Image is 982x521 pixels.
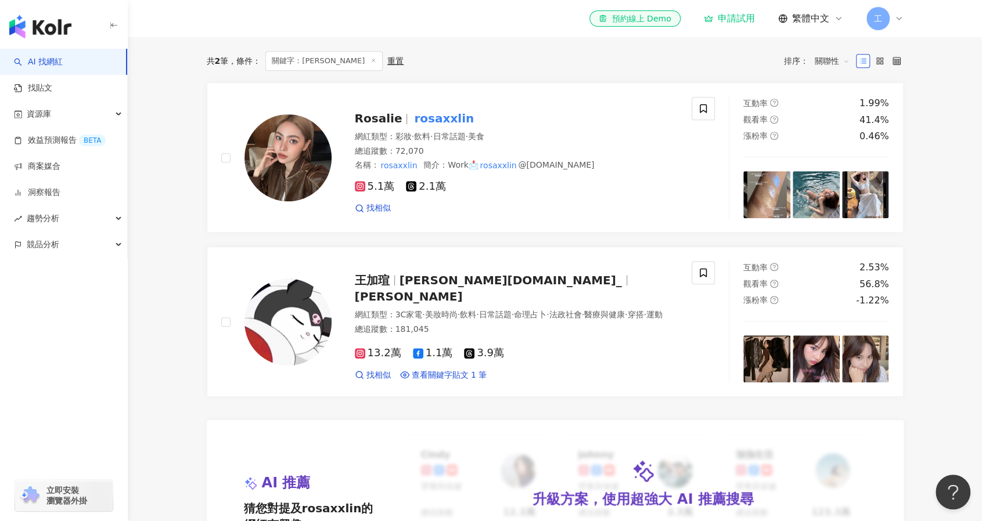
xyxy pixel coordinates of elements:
[27,205,59,231] span: 趨勢分析
[643,310,646,319] span: ·
[584,310,625,319] span: 醫療與健康
[15,480,113,511] a: chrome extension立即安裝 瀏覽器外掛
[546,310,549,319] span: ·
[412,132,414,141] span: ·
[448,160,478,169] span: Work📩
[430,132,433,141] span: ·
[387,56,404,66] div: 重置
[27,101,51,127] span: 資源庫
[465,132,467,141] span: ·
[743,115,768,124] span: 觀看率
[423,159,594,172] span: 簡介 ：
[19,486,41,505] img: chrome extension
[414,132,430,141] span: 飲料
[743,295,768,305] span: 漲粉率
[244,114,332,201] img: KOL Avatar
[793,335,840,382] img: post-image
[355,347,401,359] span: 13.2萬
[743,99,768,108] span: 互動率
[422,310,425,319] span: ·
[874,12,882,25] span: 工
[355,309,678,321] div: 網紅類型 ：
[599,13,671,24] div: 預約線上 Demo
[355,324,678,335] div: 總追蹤數 ： 181,045
[936,475,970,509] iframe: Help Scout Beacon - Open
[355,273,390,287] span: 王加瑄
[355,160,419,169] span: 名稱 ：
[842,335,889,382] img: post-image
[743,335,790,382] img: post-image
[770,296,778,304] span: question-circle
[743,263,768,272] span: 互動率
[589,10,680,27] a: 預約線上 Demo
[518,160,594,169] span: @[DOMAIN_NAME]
[549,310,581,319] span: 法政社會
[14,215,22,223] span: rise
[856,294,889,307] div: -1.22%
[859,114,889,126] div: 41.4%
[859,278,889,291] div: 56.8%
[460,310,476,319] span: 飲料
[770,115,778,124] span: question-circle
[366,370,391,381] span: 找相似
[646,310,663,319] span: 運動
[228,56,261,66] span: 條件 ：
[479,310,512,319] span: 日常話題
[533,490,753,509] div: 升級方案，使用超強大 AI 推薦搜尋
[792,12,829,25] span: 繁體中文
[215,56,221,66] span: 2
[458,310,460,319] span: ·
[355,370,391,381] a: 找相似
[14,56,63,68] a: searchAI 找網紅
[207,56,229,66] div: 共 筆
[14,161,60,172] a: 商案媒合
[433,132,465,141] span: 日常話題
[27,231,59,258] span: 競品分析
[412,370,487,381] span: 查看關鍵字貼文 1 筆
[784,52,856,70] div: 排序：
[406,180,446,193] span: 2.1萬
[743,171,790,218] img: post-image
[46,485,87,506] span: 立即安裝 瀏覽器外掛
[395,132,412,141] span: 彩妝
[476,310,479,319] span: ·
[366,202,391,214] span: 找相似
[355,146,678,157] div: 總追蹤數 ： 72,070
[793,171,840,218] img: post-image
[625,310,627,319] span: ·
[859,261,889,274] div: 2.53%
[859,97,889,110] div: 1.99%
[355,202,391,214] a: 找相似
[468,132,484,141] span: 美食
[512,310,514,319] span: ·
[770,132,778,140] span: question-circle
[207,82,904,233] a: KOL AvatarRosalierosaxxlin網紅類型：彩妝·飲料·日常話題·美食總追蹤數：72,070名稱：rosaxxlin簡介：Work📩rosaxxlin@[DOMAIN_NAME...
[770,99,778,107] span: question-circle
[400,370,487,381] a: 查看關鍵字貼文 1 筆
[413,347,453,359] span: 1.1萬
[743,279,768,288] span: 觀看率
[464,347,504,359] span: 3.9萬
[207,247,904,397] a: KOL Avatar王加瑄[PERSON_NAME][DOMAIN_NAME]_[PERSON_NAME]網紅類型：3C家電·美妝時尚·飲料·日常話題·命理占卜·法政社會·醫療與健康·穿搭·運動...
[9,15,71,38] img: logo
[244,278,332,366] img: KOL Avatar
[14,82,52,94] a: 找貼文
[400,273,622,287] span: [PERSON_NAME][DOMAIN_NAME]_
[262,473,311,493] span: AI 推薦
[355,290,463,303] span: [PERSON_NAME]
[743,131,768,140] span: 漲粉率
[514,310,546,319] span: 命理占卜
[355,180,395,193] span: 5.1萬
[581,310,584,319] span: ·
[859,130,889,143] div: 0.46%
[770,280,778,288] span: question-circle
[14,135,106,146] a: 效益預測報告BETA
[14,187,60,198] a: 洞察報告
[355,131,678,143] div: 網紅類型 ：
[412,109,476,128] mark: rosaxxlin
[265,51,383,71] span: 關鍵字：[PERSON_NAME]
[355,111,402,125] span: Rosalie
[704,13,755,24] a: 申請試用
[770,263,778,271] span: question-circle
